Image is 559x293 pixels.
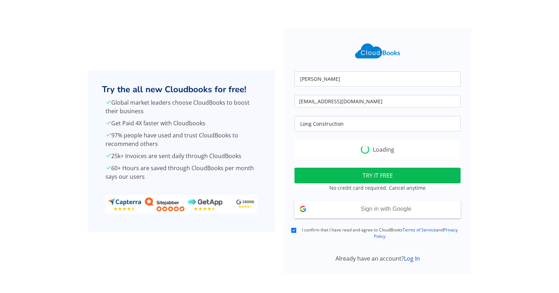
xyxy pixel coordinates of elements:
[294,116,461,131] input: Company Name
[106,195,257,214] img: ratings_banner.png
[361,206,411,212] span: Sign in with Google
[294,168,461,183] button: TRY IT FREE
[106,98,257,115] p: Global market leaders choose CloudBooks to boost their business
[106,119,257,127] p: Get Paid 4X faster with Cloudbooks
[294,71,461,87] input: Your Name
[329,184,426,191] small: No credit card required. Cancel anytime
[102,84,261,95] h2: Try the all new Cloudbooks for free!
[294,140,461,159] div: Loading
[106,164,257,181] p: 60+ Hours are saved through CloudBooks per month says our users
[290,254,465,263] div: Already have an account?
[404,255,420,262] a: Log In
[374,227,458,239] a: Privacy Policy
[402,227,436,233] a: Terms of Service
[106,131,257,148] p: 97% people have used and trust CloudBooks to recommend others
[294,95,461,108] input: Your Email
[299,227,461,240] label: I confirm that I have read and agree to CloudBooks and
[351,39,404,63] img: Cloudbooks Logo
[106,152,257,160] p: 25k+ Invoices are sent daily through CloudBooks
